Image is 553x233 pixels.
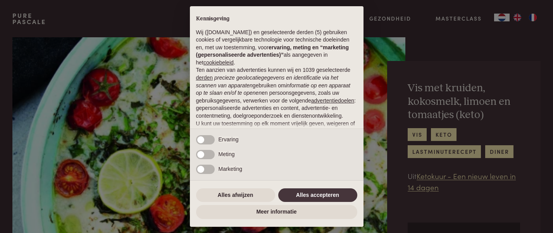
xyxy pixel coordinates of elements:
[196,188,275,202] button: Alles afwijzen
[278,188,357,202] button: Alles accepteren
[196,44,349,58] strong: ervaring, meting en “marketing (gepersonaliseerde advertenties)”
[196,74,213,82] button: derden
[311,97,354,105] button: advertentiedoelen
[196,16,357,23] h2: Kennisgeving
[196,120,357,158] p: U kunt uw toestemming op elk moment vrijelijk geven, weigeren of intrekken door het voorkeurenpan...
[196,82,351,96] em: informatie op een apparaat op te slaan en/of te openen
[219,166,242,172] span: Marketing
[203,59,234,66] a: cookiebeleid
[196,66,357,120] p: Ten aanzien van advertenties kunnen wij en 1039 geselecteerde gebruiken om en persoonsgegevens, z...
[219,136,239,143] span: Ervaring
[196,29,357,67] p: Wij ([DOMAIN_NAME]) en geselecteerde derden (5) gebruiken cookies of vergelijkbare technologie vo...
[196,75,338,89] em: precieze geolocatiegegevens en identificatie via het scannen van apparaten
[219,151,235,157] span: Meting
[196,205,357,219] button: Meer informatie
